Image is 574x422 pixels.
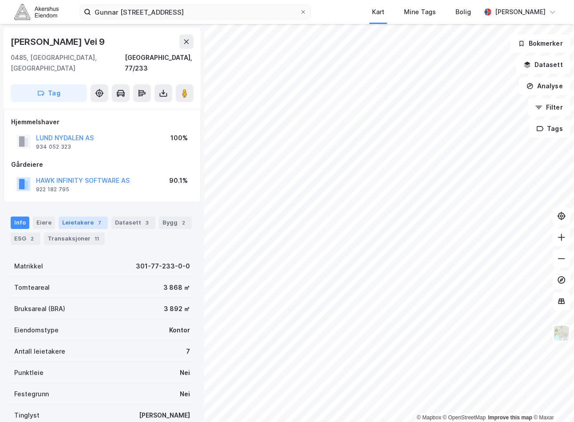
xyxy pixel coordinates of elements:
[111,217,155,229] div: Datasett
[36,186,69,193] div: 922 182 795
[11,159,193,170] div: Gårdeiere
[170,133,188,143] div: 100%
[139,410,190,421] div: [PERSON_NAME]
[455,7,471,17] div: Bolig
[488,414,532,421] a: Improve this map
[11,84,87,102] button: Tag
[59,217,108,229] div: Leietakere
[14,346,65,357] div: Antall leietakere
[519,77,570,95] button: Analyse
[95,218,104,227] div: 7
[11,117,193,127] div: Hjemmelshaver
[44,233,105,245] div: Transaksjoner
[14,325,59,335] div: Eiendomstype
[14,304,65,314] div: Bruksareal (BRA)
[169,325,190,335] div: Kontor
[11,35,107,49] div: [PERSON_NAME] Vei 9
[91,5,300,19] input: Søk på adresse, matrikkel, gårdeiere, leietakere eller personer
[528,99,570,116] button: Filter
[495,7,546,17] div: [PERSON_NAME]
[179,218,188,227] div: 2
[28,234,37,243] div: 2
[169,175,188,186] div: 90.1%
[417,414,441,421] a: Mapbox
[136,261,190,272] div: 301-77-233-0-0
[36,143,71,150] div: 934 052 323
[14,367,44,378] div: Punktleie
[92,234,101,243] div: 11
[14,410,40,421] div: Tinglyst
[164,304,190,314] div: 3 892 ㎡
[186,346,190,357] div: 7
[530,379,574,422] iframe: Chat Widget
[511,35,570,52] button: Bokmerker
[180,367,190,378] div: Nei
[14,4,59,20] img: akershus-eiendom-logo.9091f326c980b4bce74ccdd9f866810c.svg
[14,282,50,293] div: Tomteareal
[529,120,570,138] button: Tags
[516,56,570,74] button: Datasett
[553,325,570,342] img: Z
[372,7,384,17] div: Kart
[443,414,486,421] a: OpenStreetMap
[143,218,152,227] div: 3
[125,52,194,74] div: [GEOGRAPHIC_DATA], 77/233
[159,217,192,229] div: Bygg
[180,389,190,399] div: Nei
[11,233,40,245] div: ESG
[14,261,43,272] div: Matrikkel
[33,217,55,229] div: Eiere
[11,52,125,74] div: 0485, [GEOGRAPHIC_DATA], [GEOGRAPHIC_DATA]
[14,389,49,399] div: Festegrunn
[404,7,436,17] div: Mine Tags
[163,282,190,293] div: 3 868 ㎡
[530,379,574,422] div: Kontrollprogram for chat
[11,217,29,229] div: Info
